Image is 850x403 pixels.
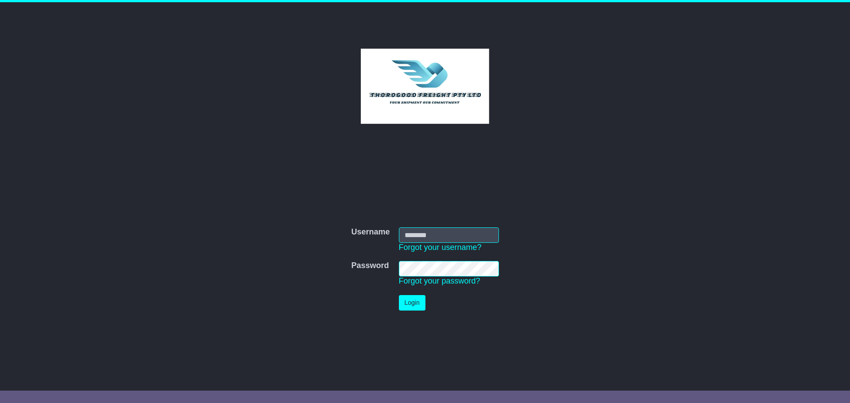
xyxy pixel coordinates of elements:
[361,49,490,124] img: Thorogood Freight Pty Ltd
[399,243,482,252] a: Forgot your username?
[351,227,390,237] label: Username
[399,295,425,311] button: Login
[399,276,480,285] a: Forgot your password?
[351,261,389,271] label: Password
